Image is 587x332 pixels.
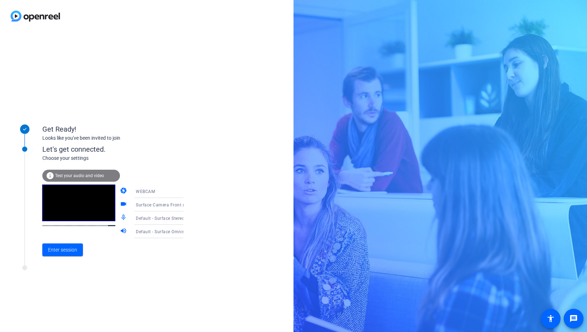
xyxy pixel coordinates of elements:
span: Default - Surface Stereo Microphones (2- Surface High Definition Audio) [136,215,284,221]
mat-icon: info [46,171,54,180]
span: Enter session [48,246,77,254]
span: Test your audio and video [55,173,104,178]
mat-icon: videocam [120,200,128,209]
mat-icon: camera [120,187,128,195]
mat-icon: message [569,314,578,323]
div: Looks like you've been invited to join [42,134,183,142]
mat-icon: volume_up [120,227,128,236]
div: Let's get connected. [42,144,198,155]
mat-icon: accessibility [546,314,555,323]
span: Default - Surface Omnisonic Speakers (2- Surface High Definition Audio) [136,229,285,234]
span: WEBCAM [136,189,155,194]
div: Get Ready! [42,124,183,134]
span: Surface Camera Front (045e:0990) [136,202,208,207]
mat-icon: mic_none [120,214,128,222]
div: Choose your settings [42,155,198,162]
button: Enter session [42,243,83,256]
